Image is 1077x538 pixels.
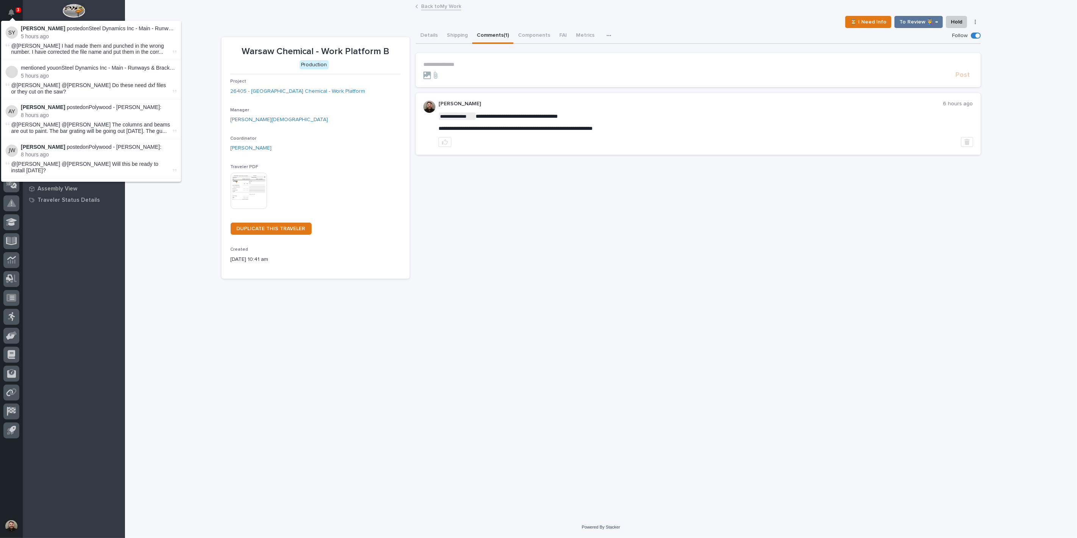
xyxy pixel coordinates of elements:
div: Notifications3 [9,9,19,21]
a: Steel Dynamics Inc - Main - Runways & Brackets [89,25,204,31]
p: 8 hours ago [21,112,176,119]
span: @[PERSON_NAME] @[PERSON_NAME] Will this be ready to install [DATE]? [11,161,159,173]
p: posted on : [21,25,176,32]
span: Created [231,247,248,252]
img: ACg8ocLB2sBq07NhafZLDpfZztpbDqa4HYtD3rBf5LhdHf4k=s96-c [423,101,435,113]
span: Post [956,71,970,80]
span: ⏳ I Need Info [850,17,887,27]
a: DUPLICATE THIS TRAVELER [231,223,312,235]
a: [PERSON_NAME] [231,144,272,152]
p: 6 hours ago [943,101,973,107]
a: Back toMy Work [421,2,461,10]
strong: [PERSON_NAME] [21,25,65,31]
a: Traveler Status Details [23,194,125,206]
button: To Review 👨‍🏭 → [894,16,943,28]
p: Warsaw Chemical - Work Platform B [231,46,401,57]
p: 8 hours ago [21,151,176,158]
button: Details [416,28,442,44]
span: @[PERSON_NAME] I had made them and punched in the wrong number. I have corrected the file name an... [11,43,171,56]
span: Hold [951,17,962,27]
a: 26405 - [GEOGRAPHIC_DATA] Chemical - Work Platform [231,87,365,95]
strong: [PERSON_NAME] [21,144,65,150]
p: Assembly View [37,186,77,192]
span: Traveler PDF [231,165,259,169]
button: ⏳ I Need Info [845,16,891,28]
button: Post [953,71,973,80]
button: users-avatar [3,518,19,534]
span: @[PERSON_NAME] @[PERSON_NAME] Do these need dxf files or they cut on the saw? [11,82,166,95]
div: Production [300,60,329,70]
button: like this post [439,137,451,147]
button: Shipping [442,28,472,44]
span: To Review 👨‍🏭 → [899,17,938,27]
span: Coordinator [231,136,257,141]
button: Components [514,28,555,44]
strong: [PERSON_NAME] [21,104,65,110]
button: FAI [555,28,571,44]
p: 5 hours ago [21,33,176,40]
button: Hold [946,16,967,28]
a: Polywood - [PERSON_NAME] [89,104,160,110]
p: mentioned you on : [21,65,176,71]
a: Steel Dynamics Inc - Main - Runways & Brackets [61,65,176,71]
img: Spenser Yoder [6,27,18,39]
a: Assembly View [23,183,125,194]
p: [PERSON_NAME] [439,101,943,107]
a: Powered By Stacker [582,525,620,529]
p: posted on : [21,104,176,111]
button: Comments (1) [472,28,514,44]
p: posted on : [21,144,176,150]
button: Metrics [571,28,599,44]
p: 3 [17,7,19,12]
p: [DATE] 10:41 am [231,256,401,264]
a: Polywood - [PERSON_NAME] [89,144,160,150]
span: DUPLICATE THIS TRAVELER [237,226,306,231]
span: Manager [231,108,250,112]
span: @[PERSON_NAME] @[PERSON_NAME] The columns and beams are out to paint. The bar grating will be goi... [11,122,171,134]
img: Jeremy Whetstone [6,145,18,157]
img: Workspace Logo [62,4,85,18]
p: Traveler Status Details [37,197,100,204]
p: 5 hours ago [21,73,176,79]
button: Notifications [3,5,19,20]
p: Follow [952,33,968,39]
img: Adam Yutzy [6,105,18,117]
span: Project [231,79,247,84]
button: Delete post [961,137,973,147]
a: [PERSON_NAME][DEMOGRAPHIC_DATA] [231,116,328,124]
